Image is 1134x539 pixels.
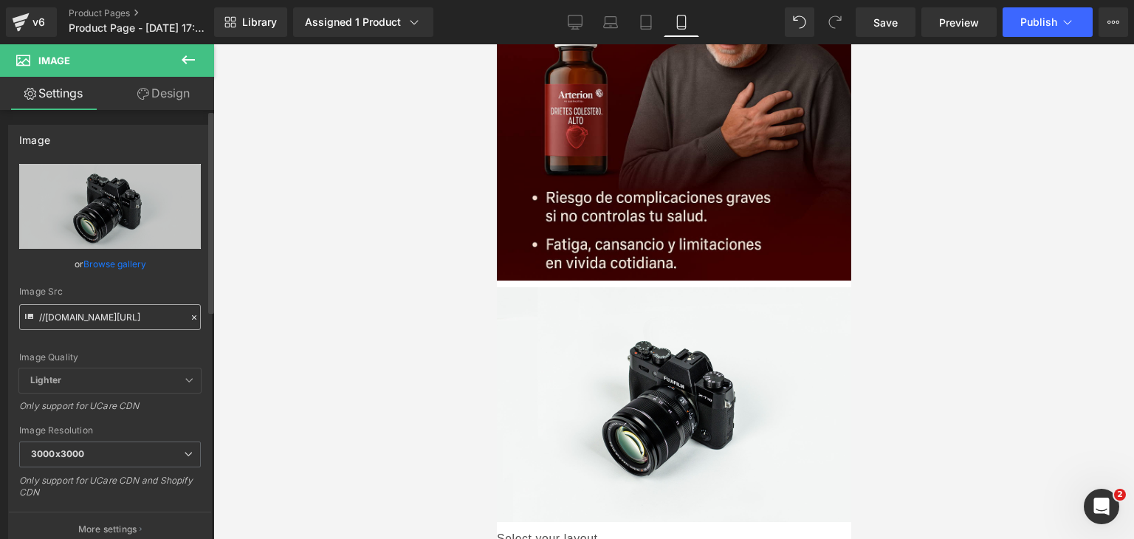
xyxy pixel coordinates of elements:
span: Library [242,16,277,29]
div: Image Quality [19,352,201,363]
div: Image [19,126,50,146]
button: Publish [1003,7,1093,37]
input: Link [19,304,201,330]
a: Desktop [557,7,593,37]
span: Preview [939,15,979,30]
a: New Library [214,7,287,37]
div: Only support for UCare CDN and Shopify CDN [19,475,201,508]
a: Laptop [593,7,628,37]
a: Product Pages [69,7,238,19]
button: More [1099,7,1128,37]
div: Image Resolution [19,425,201,436]
a: v6 [6,7,57,37]
span: 2 [1114,489,1126,501]
b: 3000x3000 [31,448,84,459]
button: Undo [785,7,814,37]
div: Only support for UCare CDN [19,400,201,422]
p: More settings [78,523,137,536]
div: Assigned 1 Product [305,15,422,30]
a: Preview [921,7,997,37]
span: Save [873,15,898,30]
div: or [19,256,201,272]
iframe: Intercom live chat [1084,489,1119,524]
button: Redo [820,7,850,37]
span: Image [38,55,70,66]
a: Mobile [664,7,699,37]
a: Browse gallery [83,251,146,277]
div: v6 [30,13,48,32]
a: Tablet [628,7,664,37]
a: Design [110,77,217,110]
b: Lighter [30,374,61,385]
span: Publish [1020,16,1057,28]
div: Image Src [19,286,201,297]
span: Product Page - [DATE] 17:04:22 [69,22,210,34]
